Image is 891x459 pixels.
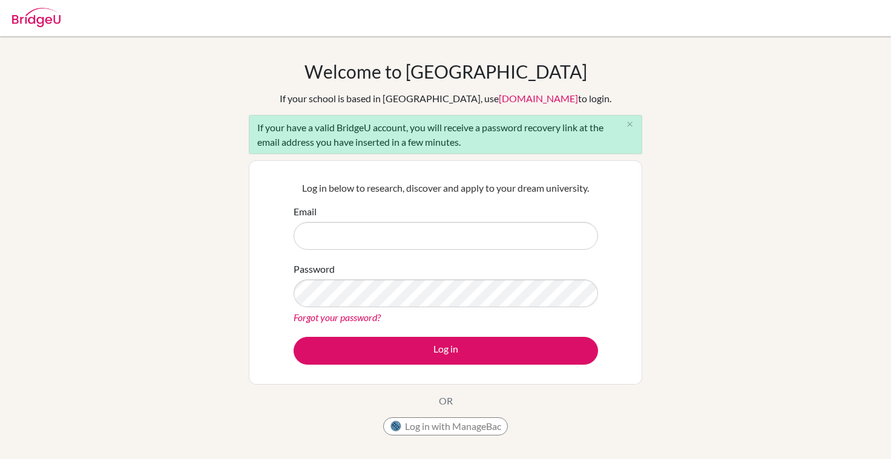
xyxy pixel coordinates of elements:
h1: Welcome to [GEOGRAPHIC_DATA] [304,60,587,82]
a: Forgot your password? [294,311,381,323]
button: Log in [294,337,598,365]
p: OR [439,394,453,408]
div: If your school is based in [GEOGRAPHIC_DATA], use to login. [280,91,611,106]
button: Close [617,116,642,134]
a: [DOMAIN_NAME] [499,93,578,104]
div: If your have a valid BridgeU account, you will receive a password recovery link at the email addr... [249,115,642,154]
img: Bridge-U [12,8,61,27]
i: close [625,120,634,129]
label: Email [294,204,317,219]
label: Password [294,262,335,276]
button: Log in with ManageBac [383,417,508,435]
p: Log in below to research, discover and apply to your dream university. [294,181,598,195]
